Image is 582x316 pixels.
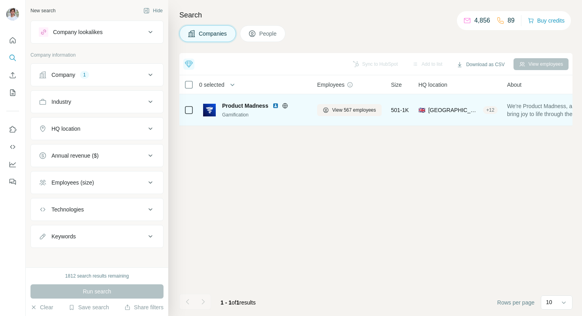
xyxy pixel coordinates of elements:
[332,107,376,114] span: View 567 employees
[528,15,565,26] button: Buy credits
[6,122,19,137] button: Use Surfe on LinkedIn
[317,81,344,89] span: Employees
[51,125,80,133] div: HQ location
[391,81,402,89] span: Size
[179,10,572,21] h4: Search
[474,16,490,25] p: 4,856
[418,106,425,114] span: 🇬🇧
[6,8,19,21] img: Avatar
[6,68,19,82] button: Enrich CSV
[31,200,163,219] button: Technologies
[138,5,168,17] button: Hide
[507,81,522,89] span: About
[51,206,84,213] div: Technologies
[30,51,164,59] p: Company information
[30,7,55,14] div: New search
[259,30,278,38] span: People
[6,157,19,171] button: Dashboard
[6,175,19,189] button: Feedback
[232,299,236,306] span: of
[272,103,279,109] img: LinkedIn logo
[221,299,256,306] span: results
[546,298,552,306] p: 10
[6,33,19,48] button: Quick start
[124,303,164,311] button: Share filters
[31,146,163,165] button: Annual revenue ($)
[51,71,75,79] div: Company
[6,140,19,154] button: Use Surfe API
[31,173,163,192] button: Employees (size)
[199,30,228,38] span: Companies
[31,92,163,111] button: Industry
[428,106,480,114] span: [GEOGRAPHIC_DATA], [GEOGRAPHIC_DATA], [GEOGRAPHIC_DATA]
[222,111,308,118] div: Gamification
[80,71,89,78] div: 1
[483,107,497,114] div: + 12
[31,119,163,138] button: HQ location
[51,232,76,240] div: Keywords
[31,65,163,84] button: Company1
[236,299,240,306] span: 1
[51,98,71,106] div: Industry
[497,299,534,306] span: Rows per page
[51,152,99,160] div: Annual revenue ($)
[317,104,382,116] button: View 567 employees
[51,179,94,187] div: Employees (size)
[199,81,224,89] span: 0 selected
[418,81,447,89] span: HQ location
[30,303,53,311] button: Clear
[221,299,232,306] span: 1 - 1
[6,51,19,65] button: Search
[31,23,163,42] button: Company lookalikes
[203,104,216,116] img: Logo of Product Madness
[65,272,129,280] div: 1812 search results remaining
[6,86,19,100] button: My lists
[53,28,103,36] div: Company lookalikes
[31,227,163,246] button: Keywords
[68,303,109,311] button: Save search
[222,102,268,110] span: Product Madness
[391,106,409,114] span: 501-1K
[508,16,515,25] p: 89
[451,59,510,70] button: Download as CSV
